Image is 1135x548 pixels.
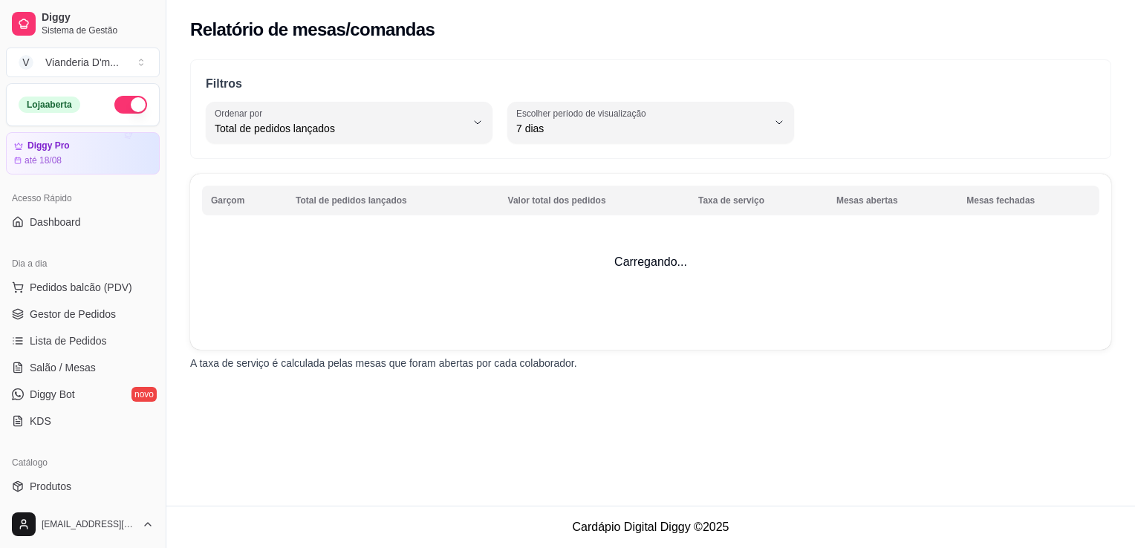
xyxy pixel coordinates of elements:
button: Escolher período de visualização7 dias [507,102,794,143]
span: Produtos [30,479,71,494]
a: KDS [6,409,160,433]
span: [EMAIL_ADDRESS][DOMAIN_NAME] [42,518,136,530]
button: [EMAIL_ADDRESS][DOMAIN_NAME] [6,506,160,542]
span: Diggy [42,11,154,25]
span: V [19,55,33,70]
a: DiggySistema de Gestão [6,6,160,42]
a: Diggy Proaté 18/08 [6,132,160,174]
div: Catálogo [6,451,160,474]
button: Ordenar porTotal de pedidos lançados [206,102,492,143]
div: Vianderia D'm ... [45,55,119,70]
a: Produtos [6,474,160,498]
span: Dashboard [30,215,81,229]
span: Sistema de Gestão [42,25,154,36]
p: A taxa de serviço é calculada pelas mesas que foram abertas por cada colaborador. [190,356,1111,371]
td: Carregando... [190,174,1111,350]
span: Lista de Pedidos [30,333,107,348]
article: Diggy Pro [27,140,70,151]
div: Dia a dia [6,252,160,275]
span: Salão / Mesas [30,360,96,375]
a: Diggy Botnovo [6,382,160,406]
p: Filtros [206,75,1096,93]
div: Acesso Rápido [6,186,160,210]
button: Pedidos balcão (PDV) [6,275,160,299]
a: Salão / Mesas [6,356,160,379]
label: Ordenar por [215,107,267,120]
span: Total de pedidos lançados [215,121,466,136]
button: Alterar Status [114,96,147,114]
a: Lista de Pedidos [6,329,160,353]
a: Dashboard [6,210,160,234]
div: Loja aberta [19,97,80,113]
article: até 18/08 [25,154,62,166]
span: KDS [30,414,51,428]
button: Select a team [6,48,160,77]
span: 7 dias [516,121,767,136]
label: Escolher período de visualização [516,107,651,120]
span: Diggy Bot [30,387,75,402]
footer: Cardápio Digital Diggy © 2025 [166,506,1135,548]
span: Gestor de Pedidos [30,307,116,322]
a: Gestor de Pedidos [6,302,160,326]
h2: Relatório de mesas/comandas [190,18,435,42]
span: Pedidos balcão (PDV) [30,280,132,295]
